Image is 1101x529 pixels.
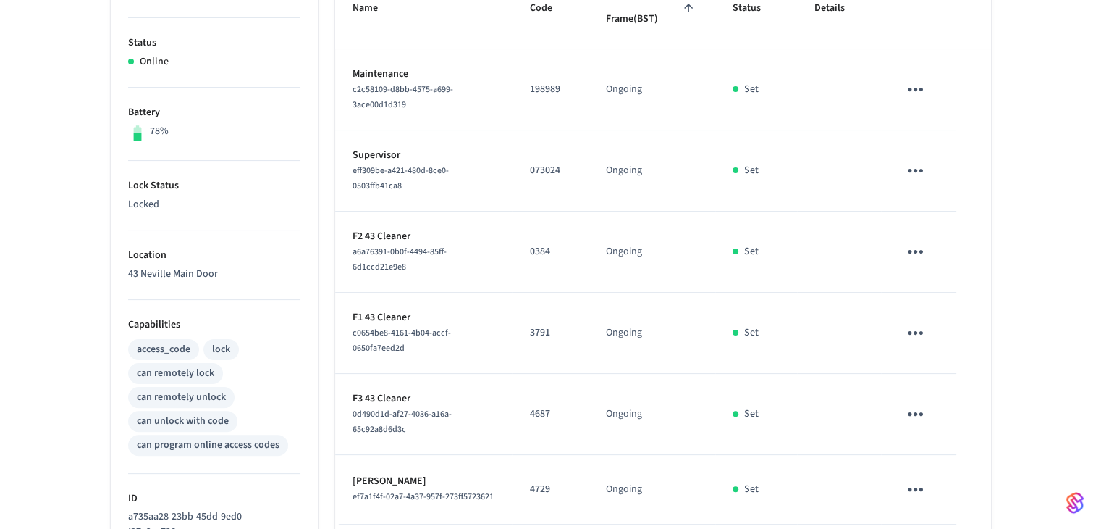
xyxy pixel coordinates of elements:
[744,244,759,259] p: Set
[150,124,169,139] p: 78%
[137,438,279,453] div: can program online access codes
[589,374,715,455] td: Ongoing
[128,317,300,333] p: Capabilities
[137,414,229,429] div: can unlock with code
[353,408,452,436] span: 0d490d1d-af27-4036-a16a-65c92a8d6d3c
[530,325,571,341] p: 3791
[353,148,495,163] p: Supervisor
[212,342,230,357] div: lock
[353,327,451,354] span: c0654be8-4161-4b04-accf-0650fa7eed2d
[589,293,715,374] td: Ongoing
[530,244,571,259] p: 0384
[589,130,715,212] td: Ongoing
[128,491,300,507] p: ID
[353,229,495,244] p: F2 43 Cleaner
[530,163,571,178] p: 073024
[589,212,715,293] td: Ongoing
[353,391,495,407] p: F3 43 Cleaner
[128,197,300,212] p: Locked
[744,407,759,422] p: Set
[353,67,495,82] p: Maintenance
[128,178,300,193] p: Lock Status
[530,482,571,497] p: 4729
[530,82,571,97] p: 198989
[353,83,453,111] span: c2c58109-d8bb-4575-a699-3ace00d1d319
[353,474,495,489] p: [PERSON_NAME]
[353,246,447,273] span: a6a76391-0b0f-4494-85ff-6d1ccd21e9e8
[744,482,759,497] p: Set
[353,164,449,192] span: eff309be-a421-480d-8ce0-0503ffb41ca8
[744,82,759,97] p: Set
[128,36,300,51] p: Status
[744,325,759,341] p: Set
[353,310,495,325] p: F1 43 Cleaner
[530,407,571,422] p: 4687
[137,390,226,405] div: can remotely unlock
[744,163,759,178] p: Set
[589,455,715,525] td: Ongoing
[137,366,214,381] div: can remotely lock
[128,105,300,120] p: Battery
[128,248,300,263] p: Location
[1066,491,1084,515] img: SeamLogoGradient.69752ec5.svg
[353,491,494,503] span: ef7a1f4f-02a7-4a37-957f-273ff5723621
[140,54,169,70] p: Online
[589,49,715,130] td: Ongoing
[128,267,300,282] p: 43 Neville Main Door
[137,342,190,357] div: access_code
